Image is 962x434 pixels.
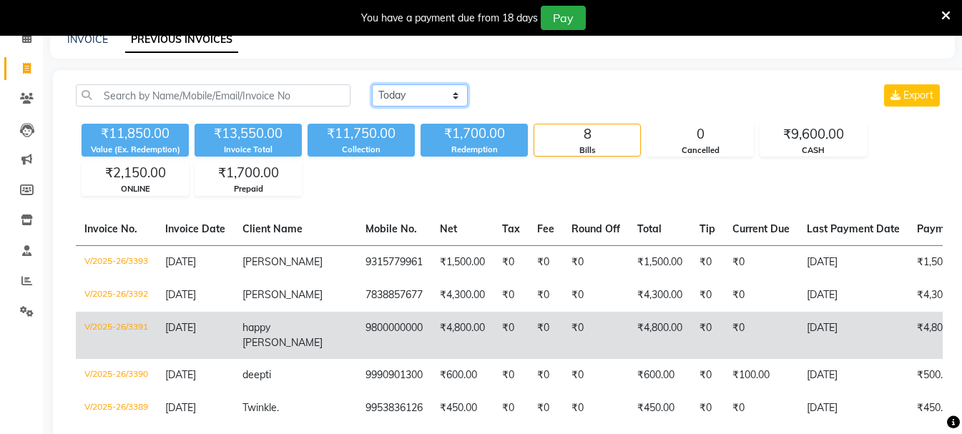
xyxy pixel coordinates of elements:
[67,33,108,46] a: INVOICE
[195,124,302,144] div: ₹13,550.00
[242,255,323,268] span: [PERSON_NAME]
[242,368,271,381] span: deepti
[798,245,908,279] td: [DATE]
[541,6,586,30] button: Pay
[691,245,724,279] td: ₹0
[534,144,640,157] div: Bills
[431,245,494,279] td: ₹1,500.00
[76,359,157,392] td: V/2025-26/3390
[571,222,620,235] span: Round Off
[691,279,724,312] td: ₹0
[494,279,529,312] td: ₹0
[365,222,417,235] span: Mobile No.
[494,359,529,392] td: ₹0
[798,312,908,359] td: [DATE]
[563,392,629,425] td: ₹0
[125,27,238,53] a: PREVIOUS INVOICES
[357,392,431,425] td: 9953836126
[629,245,691,279] td: ₹1,500.00
[529,279,563,312] td: ₹0
[760,124,866,144] div: ₹9,600.00
[82,183,188,195] div: ONLINE
[647,144,753,157] div: Cancelled
[440,222,457,235] span: Net
[798,279,908,312] td: [DATE]
[563,359,629,392] td: ₹0
[76,312,157,359] td: V/2025-26/3391
[76,392,157,425] td: V/2025-26/3389
[431,359,494,392] td: ₹600.00
[357,312,431,359] td: 9800000000
[700,222,715,235] span: Tip
[798,392,908,425] td: [DATE]
[629,359,691,392] td: ₹600.00
[242,401,277,414] span: Twinkle
[431,279,494,312] td: ₹4,300.00
[529,245,563,279] td: ₹0
[529,359,563,392] td: ₹0
[361,11,538,26] div: You have a payment due from 18 days
[724,312,798,359] td: ₹0
[494,245,529,279] td: ₹0
[308,144,415,156] div: Collection
[76,84,350,107] input: Search by Name/Mobile/Email/Invoice No
[165,401,196,414] span: [DATE]
[529,312,563,359] td: ₹0
[724,392,798,425] td: ₹0
[563,279,629,312] td: ₹0
[629,279,691,312] td: ₹4,300.00
[724,359,798,392] td: ₹100.00
[724,279,798,312] td: ₹0
[563,245,629,279] td: ₹0
[798,359,908,392] td: [DATE]
[82,163,188,183] div: ₹2,150.00
[529,392,563,425] td: ₹0
[165,255,196,268] span: [DATE]
[494,392,529,425] td: ₹0
[195,144,302,156] div: Invoice Total
[195,163,301,183] div: ₹1,700.00
[242,321,323,349] span: happy [PERSON_NAME]
[76,279,157,312] td: V/2025-26/3392
[563,312,629,359] td: ₹0
[357,245,431,279] td: 9315779961
[691,312,724,359] td: ₹0
[724,245,798,279] td: ₹0
[242,222,303,235] span: Client Name
[195,183,301,195] div: Prepaid
[691,392,724,425] td: ₹0
[308,124,415,144] div: ₹11,750.00
[647,124,753,144] div: 0
[691,359,724,392] td: ₹0
[431,392,494,425] td: ₹450.00
[421,144,528,156] div: Redemption
[629,312,691,359] td: ₹4,800.00
[903,89,933,102] span: Export
[165,288,196,301] span: [DATE]
[165,368,196,381] span: [DATE]
[76,245,157,279] td: V/2025-26/3393
[357,359,431,392] td: 9990901300
[807,222,900,235] span: Last Payment Date
[760,144,866,157] div: CASH
[357,279,431,312] td: 7838857677
[494,312,529,359] td: ₹0
[165,222,225,235] span: Invoice Date
[242,288,323,301] span: [PERSON_NAME]
[277,401,279,414] span: .
[884,84,940,107] button: Export
[421,124,528,144] div: ₹1,700.00
[534,124,640,144] div: 8
[637,222,662,235] span: Total
[82,124,189,144] div: ₹11,850.00
[431,312,494,359] td: ₹4,800.00
[502,222,520,235] span: Tax
[165,321,196,334] span: [DATE]
[732,222,790,235] span: Current Due
[629,392,691,425] td: ₹450.00
[84,222,137,235] span: Invoice No.
[537,222,554,235] span: Fee
[82,144,189,156] div: Value (Ex. Redemption)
